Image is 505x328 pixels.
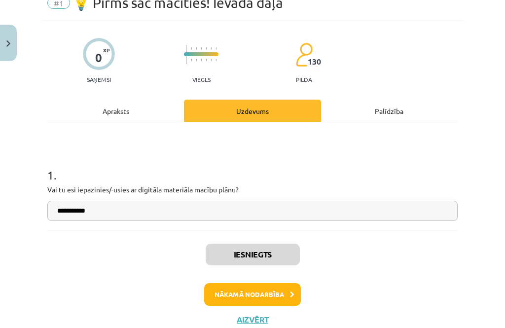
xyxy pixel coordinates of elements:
img: icon-short-line-57e1e144782c952c97e751825c79c345078a6d821885a25fce030b3d8c18986b.svg [191,47,192,50]
img: students-c634bb4e5e11cddfef0936a35e636f08e4e9abd3cc4e673bd6f9a4125e45ecb1.svg [295,42,313,67]
img: icon-short-line-57e1e144782c952c97e751825c79c345078a6d821885a25fce030b3d8c18986b.svg [211,59,212,61]
img: icon-short-line-57e1e144782c952c97e751825c79c345078a6d821885a25fce030b3d8c18986b.svg [216,47,216,50]
img: icon-short-line-57e1e144782c952c97e751825c79c345078a6d821885a25fce030b3d8c18986b.svg [191,59,192,61]
span: 130 [308,57,321,66]
div: Apraksts [47,100,184,122]
span: XP [103,47,109,53]
button: Nākamā nodarbība [204,283,301,306]
img: icon-short-line-57e1e144782c952c97e751825c79c345078a6d821885a25fce030b3d8c18986b.svg [201,59,202,61]
p: pilda [296,76,312,83]
div: Palīdzība [321,100,458,122]
h1: 1 . [47,151,458,182]
button: Aizvērt [234,315,271,325]
div: Uzdevums [184,100,321,122]
img: icon-long-line-d9ea69661e0d244f92f715978eff75569469978d946b2353a9bb055b3ed8787d.svg [186,45,187,64]
img: icon-close-lesson-0947bae3869378f0d4975bcd49f059093ad1ed9edebbc8119c70593378902aed.svg [6,40,10,47]
p: Vai tu esi iepazinies/-usies ar digitāla materiāla macību plānu? [47,184,458,195]
img: icon-short-line-57e1e144782c952c97e751825c79c345078a6d821885a25fce030b3d8c18986b.svg [206,59,207,61]
div: 0 [95,51,102,65]
button: Iesniegts [206,244,300,265]
p: Viegls [192,76,211,83]
img: icon-short-line-57e1e144782c952c97e751825c79c345078a6d821885a25fce030b3d8c18986b.svg [196,47,197,50]
img: icon-short-line-57e1e144782c952c97e751825c79c345078a6d821885a25fce030b3d8c18986b.svg [216,59,216,61]
img: icon-short-line-57e1e144782c952c97e751825c79c345078a6d821885a25fce030b3d8c18986b.svg [206,47,207,50]
img: icon-short-line-57e1e144782c952c97e751825c79c345078a6d821885a25fce030b3d8c18986b.svg [211,47,212,50]
img: icon-short-line-57e1e144782c952c97e751825c79c345078a6d821885a25fce030b3d8c18986b.svg [196,59,197,61]
img: icon-short-line-57e1e144782c952c97e751825c79c345078a6d821885a25fce030b3d8c18986b.svg [201,47,202,50]
p: Saņemsi [83,76,115,83]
